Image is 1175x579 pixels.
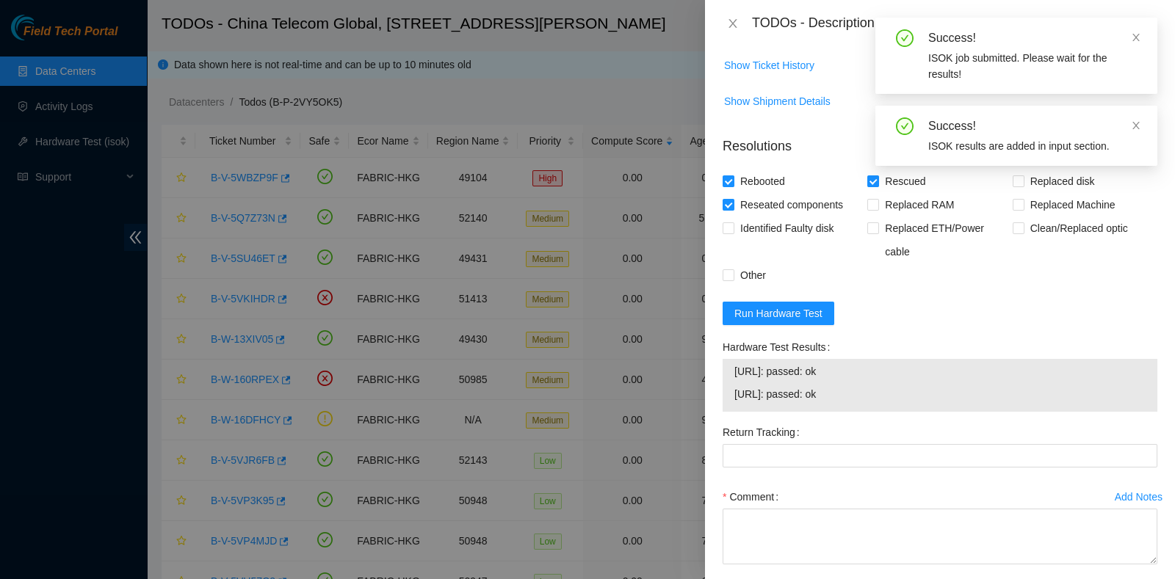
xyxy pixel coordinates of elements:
[879,170,931,193] span: Rescued
[896,117,914,135] span: check-circle
[734,263,772,287] span: Other
[928,117,1140,135] div: Success!
[896,29,914,47] span: check-circle
[752,12,1157,35] div: TODOs - Description - B-V-5Q7Z73N
[1024,193,1121,216] span: Replaced Machine
[734,305,822,321] span: Run Hardware Test
[1131,120,1141,131] span: close
[1024,170,1101,193] span: Replaced disk
[928,29,1140,47] div: Success!
[727,18,739,29] span: close
[723,302,834,325] button: Run Hardware Test
[723,485,784,509] label: Comment
[1114,485,1163,509] button: Add Notes
[723,509,1157,564] textarea: Comment
[723,54,815,77] button: Show Ticket History
[724,57,814,73] span: Show Ticket History
[1115,492,1163,502] div: Add Notes
[1024,216,1134,240] span: Clean/Replaced optic
[879,193,960,216] span: Replaced RAM
[734,363,1146,379] span: [URL]: passed: ok
[1131,32,1141,43] span: close
[879,216,1012,263] span: Replaced ETH/Power cable
[734,216,840,240] span: Identified Faulty disk
[723,90,831,113] button: Show Shipment Details
[928,50,1140,82] div: ISOK job submitted. Please wait for the results!
[723,444,1157,467] input: Return Tracking
[723,420,806,444] label: Return Tracking
[928,138,1140,154] div: ISOK results are added in input section.
[723,17,743,31] button: Close
[723,125,1157,156] p: Resolutions
[724,93,831,109] span: Show Shipment Details
[734,386,1146,402] span: [URL]: passed: ok
[734,170,791,193] span: Rebooted
[734,193,849,216] span: Reseated components
[723,335,836,359] label: Hardware Test Results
